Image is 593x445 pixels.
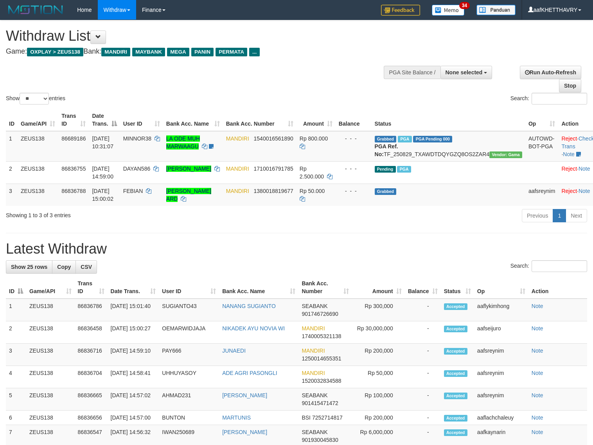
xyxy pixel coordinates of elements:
a: Note [532,392,543,398]
td: Rp 100,000 [352,388,405,411]
span: [DATE] 14:59:00 [92,166,113,180]
span: Rp 800.000 [300,135,328,142]
span: None selected [446,69,483,76]
td: [DATE] 14:57:02 [108,388,159,411]
select: Showentries [20,93,49,104]
td: aafsreynim [474,344,528,366]
th: Game/API: activate to sort column ascending [18,109,58,131]
span: Rp 50.000 [300,188,325,194]
h1: Latest Withdraw [6,241,587,257]
a: Note [532,429,543,435]
td: 3 [6,344,26,366]
th: Op: activate to sort column ascending [474,276,528,299]
img: MOTION_logo.png [6,4,65,16]
a: [PERSON_NAME] [222,392,267,398]
td: Rp 200,000 [352,344,405,366]
td: 86836786 [75,299,108,321]
span: Show 25 rows [11,264,47,270]
td: 5 [6,388,26,411]
span: [DATE] 15:00:02 [92,188,113,202]
span: MANDIRI [302,325,325,331]
td: - [405,299,441,321]
span: PANIN [191,48,214,56]
a: JUNAEDI [222,348,246,354]
th: Trans ID: activate to sort column ascending [58,109,89,131]
h4: Game: Bank: [6,48,388,56]
td: [DATE] 14:59:10 [108,344,159,366]
td: 86836458 [75,321,108,344]
td: 86836716 [75,344,108,366]
a: MARTUNIS [222,414,251,421]
span: Marked by aafkaynarin [398,136,412,142]
a: ADE AGRI PASONGLI [222,370,277,376]
span: MANDIRI [226,135,249,142]
td: TF_250829_TXAWDTDQYGZQ8OS2ZAR4 [372,131,525,162]
span: SEABANK [302,303,327,309]
td: ZEUS138 [26,388,75,411]
a: Note [579,166,590,172]
th: Bank Acc. Name: activate to sort column ascending [219,276,298,299]
a: Note [532,414,543,421]
td: 1 [6,131,18,162]
td: [DATE] 14:57:00 [108,411,159,425]
button: None selected [440,66,492,79]
span: Accepted [444,370,467,377]
td: ZEUS138 [26,321,75,344]
div: - - - [339,165,368,173]
td: 2 [6,321,26,344]
td: UHHUYASOY [159,366,219,388]
img: Feedback.jpg [381,5,420,16]
span: MINNOR38 [123,135,151,142]
span: BSI [302,414,311,421]
label: Show entries [6,93,65,104]
td: aafsreynim [525,184,558,206]
span: Copy 1250014655351 to clipboard [302,355,341,362]
td: ZEUS138 [26,344,75,366]
td: Rp 50,000 [352,366,405,388]
th: ID [6,109,18,131]
a: Previous [522,209,553,222]
td: Rp 30,000,000 [352,321,405,344]
span: Copy 7252714817 to clipboard [312,414,343,421]
td: [DATE] 15:01:40 [108,299,159,321]
td: 4 [6,366,26,388]
span: 86836755 [61,166,86,172]
span: Accepted [444,393,467,399]
td: 86836665 [75,388,108,411]
h1: Withdraw List [6,28,388,44]
span: Accepted [444,429,467,436]
a: Note [532,348,543,354]
span: Accepted [444,348,467,355]
span: MEGA [167,48,189,56]
td: ZEUS138 [18,131,58,162]
td: - [405,388,441,411]
th: Bank Acc. Name: activate to sort column ascending [163,109,223,131]
span: Marked by aafsreyleap [397,166,411,173]
td: - [405,411,441,425]
span: Vendor URL: https://trx31.1velocity.biz [489,151,522,158]
a: Note [579,188,590,194]
span: 86836788 [61,188,86,194]
a: CSV [75,260,97,274]
span: Copy 1710016791785 to clipboard [254,166,293,172]
td: aafsreynim [474,366,528,388]
span: ... [249,48,260,56]
td: 3 [6,184,18,206]
a: Note [532,303,543,309]
td: - [405,366,441,388]
span: Accepted [444,303,467,310]
th: Status: activate to sort column ascending [441,276,474,299]
th: Bank Acc. Number: activate to sort column ascending [223,109,296,131]
td: 86836704 [75,366,108,388]
td: PAY666 [159,344,219,366]
a: Next [566,209,587,222]
td: - [405,344,441,366]
td: aaflykimhong [474,299,528,321]
td: ZEUS138 [26,366,75,388]
th: Bank Acc. Number: activate to sort column ascending [298,276,352,299]
span: MAYBANK [132,48,165,56]
td: [DATE] 14:58:41 [108,366,159,388]
span: MANDIRI [302,370,325,376]
span: Copy 1520032834588 to clipboard [302,378,341,384]
th: Game/API: activate to sort column ascending [26,276,75,299]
